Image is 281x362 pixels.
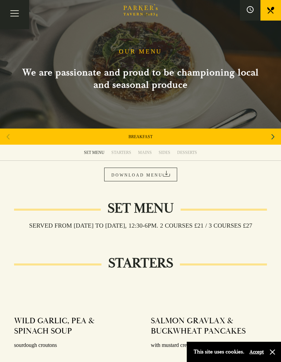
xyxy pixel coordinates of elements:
[101,255,180,271] h2: STARTERS
[81,145,108,160] a: SET MENU
[104,168,177,181] a: DOWNLOAD MENU
[22,222,259,229] h3: Served from [DATE] to [DATE], 12:30-6pm. 2 COURSES £21 / 3 COURSES £27
[177,150,197,155] div: DESSERTS
[151,340,267,350] p: with mustard cream, radish & capers
[194,347,244,357] p: This site uses cookies.
[84,150,105,155] div: SET MENU
[101,200,181,217] h2: Set Menu
[268,129,278,144] div: Next slide
[14,67,267,91] h2: We are passionate and proud to be championing local and seasonal produce
[151,316,260,336] h4: SALMON GRAVLAX & BUCKWHEAT PANCAKES
[119,48,162,56] h1: OUR MENU
[135,145,155,160] a: MAINS
[155,145,174,160] a: SIDES
[14,316,123,336] h4: WILD GARLIC, PEA & SPINACH SOUP
[174,145,200,160] a: DESSERTS
[138,150,152,155] div: MAINS
[129,134,152,140] a: BREAKFAST
[159,150,170,155] div: SIDES
[108,145,135,160] a: STARTERS
[249,349,264,355] button: Accept
[111,150,131,155] div: STARTERS
[14,340,130,350] p: sourdough croutons
[269,349,276,355] button: Close and accept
